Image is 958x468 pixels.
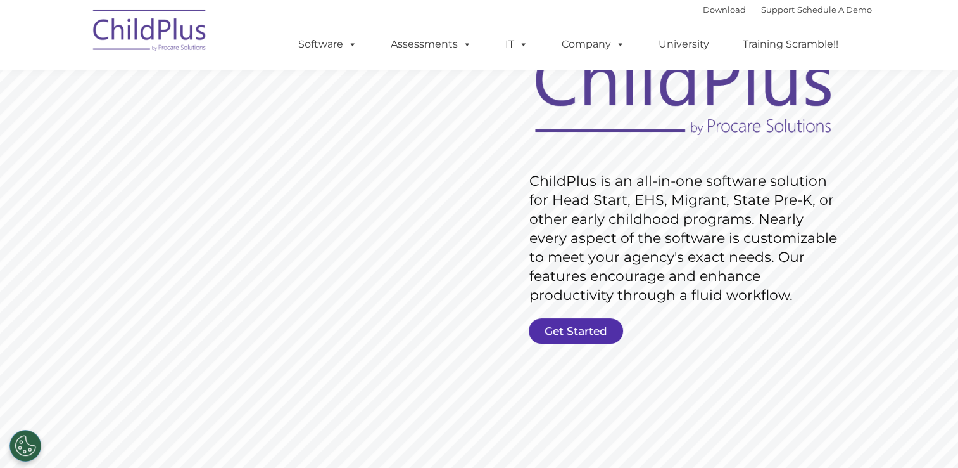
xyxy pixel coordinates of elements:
rs-layer: ChildPlus is an all-in-one software solution for Head Start, EHS, Migrant, State Pre-K, or other ... [529,172,843,305]
a: Schedule A Demo [797,4,872,15]
button: Cookies Settings [9,430,41,462]
a: University [646,32,722,57]
a: Training Scramble!! [730,32,851,57]
a: Download [703,4,746,15]
img: ChildPlus by Procare Solutions [87,1,213,64]
a: IT [493,32,541,57]
iframe: Chat Widget [752,331,958,468]
a: Get Started [529,318,623,344]
a: Software [286,32,370,57]
a: Assessments [378,32,484,57]
font: | [703,4,872,15]
a: Support [761,4,795,15]
a: Company [549,32,638,57]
